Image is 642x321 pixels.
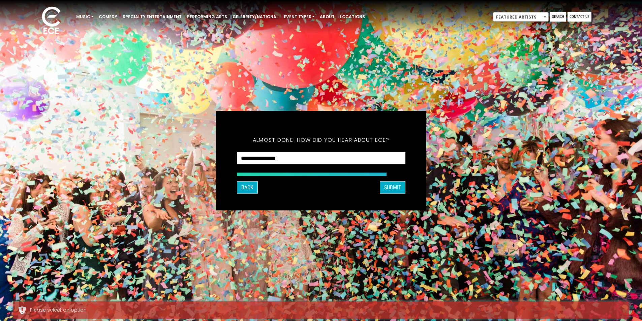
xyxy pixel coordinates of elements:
span: Featured Artists [493,12,548,22]
img: ece_new_logo_whitev2-1.png [34,5,68,37]
a: Music [73,11,96,23]
a: Search [550,12,566,22]
a: Event Types [281,11,317,23]
a: About [317,11,337,23]
div: Please select an option [30,307,624,314]
a: Comedy [96,11,120,23]
button: Back [237,181,258,193]
a: Contact Us [568,12,591,22]
a: Locations [337,11,368,23]
a: Specialty Entertainment [120,11,184,23]
a: Performing Arts [184,11,230,23]
select: How did you hear about ECE [237,152,405,164]
a: Celebrity/National [230,11,281,23]
button: SUBMIT [380,181,405,193]
h5: Almost done! How did you hear about ECE? [237,128,405,152]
